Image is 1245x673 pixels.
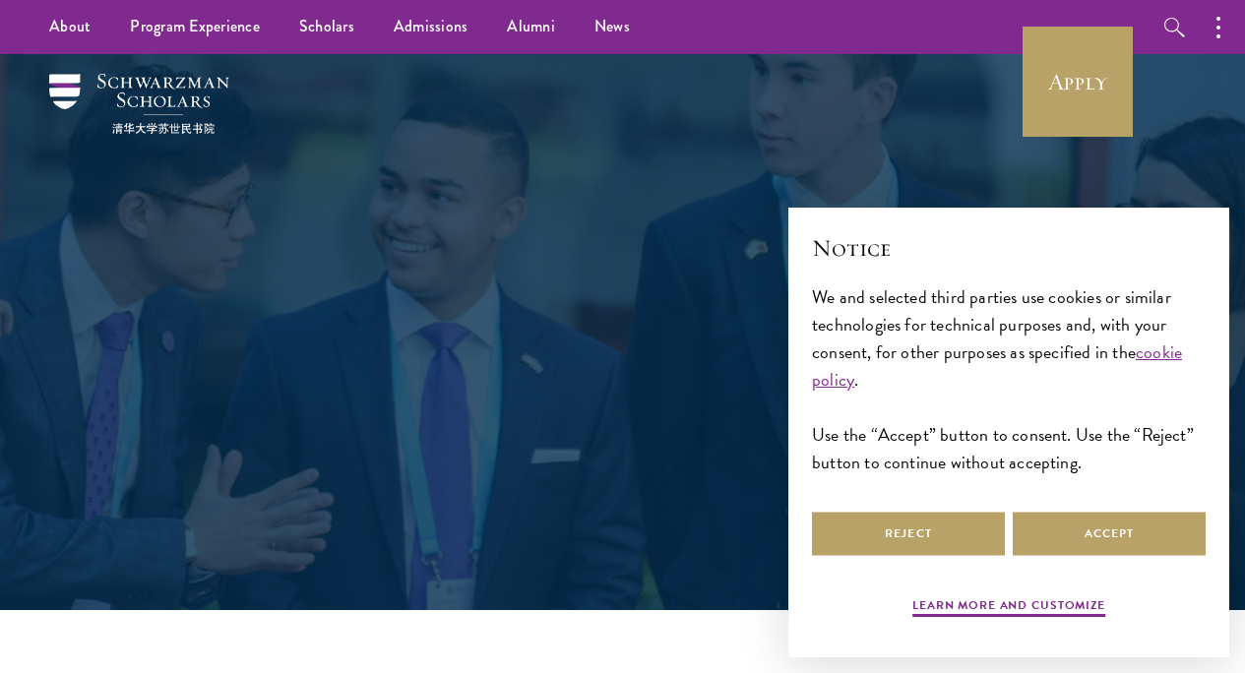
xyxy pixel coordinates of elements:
[1023,27,1133,137] a: Apply
[812,512,1005,556] button: Reject
[49,74,229,134] img: Schwarzman Scholars
[812,338,1182,393] a: cookie policy
[1013,512,1206,556] button: Accept
[812,283,1206,477] div: We and selected third parties use cookies or similar technologies for technical purposes and, wit...
[912,596,1105,620] button: Learn more and customize
[812,231,1206,265] h2: Notice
